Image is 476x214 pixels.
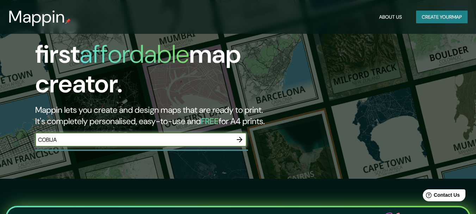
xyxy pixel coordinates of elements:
img: mappin-pin [65,18,71,24]
h2: Mappin lets you create and design maps that are ready to print. It's completely personalised, eas... [35,104,273,127]
h1: affordable [80,38,189,71]
button: About Us [376,11,405,24]
button: Create yourmap [416,11,468,24]
input: Choose your favourite place [35,136,233,144]
h3: Mappin [8,7,65,27]
h1: The first map creator. [35,10,273,104]
iframe: Help widget launcher [413,187,468,206]
h5: FREE [201,116,219,127]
